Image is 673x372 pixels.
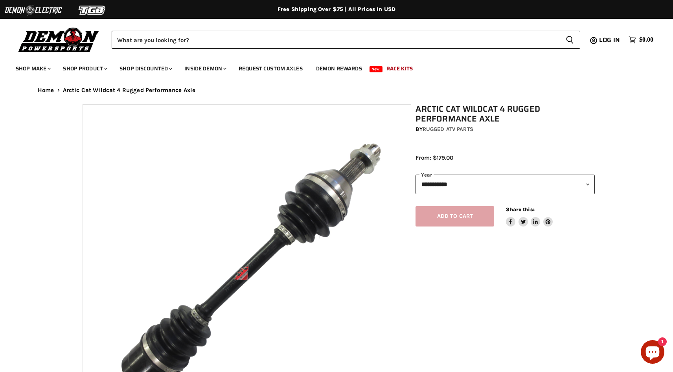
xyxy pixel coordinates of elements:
a: Shop Make [10,61,55,77]
span: $0.00 [639,36,653,44]
a: Home [38,87,54,94]
button: Search [559,31,580,49]
div: by [416,125,595,134]
select: year [416,175,595,194]
nav: Breadcrumbs [22,87,651,94]
span: New! [370,66,383,72]
img: Demon Powersports [16,26,102,53]
form: Product [112,31,580,49]
span: Arctic Cat Wildcat 4 Rugged Performance Axle [63,87,196,94]
a: Shop Discounted [114,61,177,77]
a: Log in [596,37,625,44]
h1: Arctic Cat Wildcat 4 Rugged Performance Axle [416,104,595,124]
inbox-online-store-chat: Shopify online store chat [638,340,667,366]
a: Race Kits [381,61,419,77]
a: $0.00 [625,34,657,46]
img: Demon Electric Logo 2 [4,3,63,18]
a: Demon Rewards [310,61,368,77]
a: Request Custom Axles [233,61,309,77]
span: Share this: [506,206,534,212]
span: From: $179.00 [416,154,453,161]
ul: Main menu [10,57,651,77]
a: Shop Product [57,61,112,77]
a: Rugged ATV Parts [423,126,473,133]
div: Free Shipping Over $75 | All Prices In USD [22,6,651,13]
span: Log in [599,35,620,45]
img: TGB Logo 2 [63,3,122,18]
input: Search [112,31,559,49]
a: Inside Demon [178,61,231,77]
aside: Share this: [506,206,553,227]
